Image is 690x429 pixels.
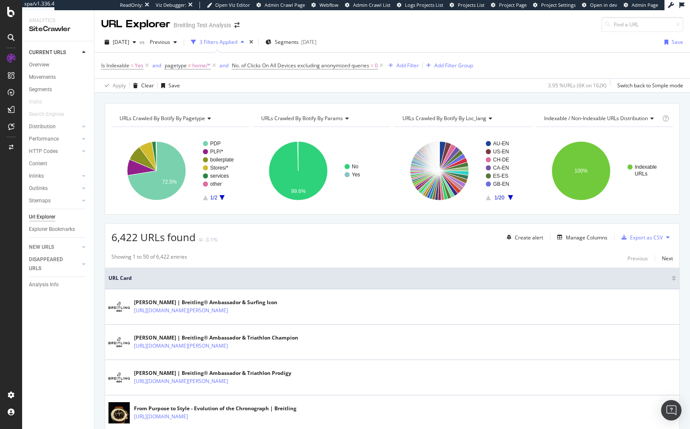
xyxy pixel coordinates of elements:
[220,62,228,69] div: and
[544,115,648,122] span: Indexable / Non-Indexable URLs distribution
[672,38,683,46] div: Save
[29,85,88,94] a: Segments
[352,172,360,178] text: Yes
[29,110,64,119] div: Search Engines
[29,135,59,144] div: Performance
[146,35,180,49] button: Previous
[134,369,291,377] div: [PERSON_NAME] | Breitling® Ambassador & Triathlon Prodigy
[207,2,250,9] a: Open Viz Editor
[662,255,673,262] div: Next
[234,22,240,28] div: arrow-right-arrow-left
[29,73,88,82] a: Movements
[491,2,527,9] a: Project Page
[29,196,80,205] a: Sitemaps
[375,60,378,72] span: 0
[248,38,255,46] div: times
[434,62,473,69] div: Add Filter Group
[158,79,180,92] button: Save
[152,61,161,69] button: and
[29,172,80,181] a: Inlinks
[29,60,49,69] div: Overview
[548,82,607,89] div: 3.95 % URLs ( 6K on 162K )
[220,61,228,69] button: and
[174,21,231,29] div: Breitling Test Analysis
[120,115,205,122] span: URLs Crawled By Botify By pagetype
[624,2,658,9] a: Admin Page
[29,280,88,289] a: Analysis Info
[111,230,196,244] span: 6,422 URLs found
[29,122,80,131] a: Distribution
[29,98,50,107] a: Visits
[192,60,211,72] span: home/*
[319,2,339,8] span: Webflow
[101,17,170,32] div: URL Explorer
[602,17,683,32] input: Find a URL
[423,60,473,71] button: Add Filter Group
[29,213,88,222] a: Url Explorer
[108,337,130,347] img: main image
[29,184,80,193] a: Outlinks
[29,24,87,34] div: SiteCrawler
[353,2,391,8] span: Admin Crawl List
[627,255,648,262] div: Previous
[371,62,374,69] span: =
[566,234,607,241] div: Manage Columns
[345,2,391,9] a: Admin Crawl List
[29,213,55,222] div: Url Explorer
[134,299,277,306] div: [PERSON_NAME] | Breitling® Ambassador & Surfing Icon
[118,112,241,125] h4: URLs Crawled By Botify By pagetype
[29,98,42,107] div: Visits
[536,134,673,208] div: A chart.
[29,147,58,156] div: HTTP Codes
[120,2,143,9] div: ReadOnly:
[402,115,486,122] span: URLs Crawled By Botify By loc_lang
[29,110,73,119] a: Search Engines
[29,225,88,234] a: Explorer Bookmarks
[450,2,485,9] a: Projects List
[134,342,228,350] a: [URL][DOMAIN_NAME][PERSON_NAME]
[515,234,543,241] div: Create alert
[401,112,524,125] h4: URLs Crawled By Botify By loc_lang
[261,115,343,122] span: URLs Crawled By Botify By params
[134,334,298,342] div: [PERSON_NAME] | Breitling® Ambassador & Triathlon Champion
[614,79,683,92] button: Switch back to Simple mode
[108,274,670,282] span: URL Card
[134,412,188,421] a: [URL][DOMAIN_NAME]
[152,62,161,69] div: and
[111,134,249,208] div: A chart.
[291,188,305,194] text: 99.6%
[210,165,228,171] text: Stores/*
[210,149,223,155] text: PLP/*
[29,255,80,273] a: DISAPPEARED URLS
[232,62,369,69] span: No. of Clicks On All Devices excluding anonymized queries
[311,2,339,9] a: Webflow
[111,253,187,263] div: Showing 1 to 50 of 6,422 entries
[168,82,180,89] div: Save
[394,134,532,208] svg: A chart.
[385,60,419,71] button: Add Filter
[301,38,316,46] div: [DATE]
[108,372,130,383] img: main image
[493,173,508,179] text: ES-ES
[499,2,527,8] span: Project Page
[204,236,217,243] div: -3.1%
[210,157,234,163] text: boilerplate
[146,38,170,46] span: Previous
[29,17,87,24] div: Analytics
[493,141,509,147] text: AU-EN
[635,171,647,177] text: URLs
[215,2,250,8] span: Open Viz Editor
[405,2,443,8] span: Logs Projects List
[661,35,683,49] button: Save
[199,239,202,241] img: Equal
[188,62,191,69] span: ≠
[265,2,305,8] span: Admin Crawl Page
[259,112,383,125] h4: URLs Crawled By Botify By params
[574,168,587,174] text: 100%
[29,147,80,156] a: HTTP Codes
[29,172,44,181] div: Inlinks
[29,159,47,168] div: Content
[101,62,129,69] span: Is Indexable
[210,173,229,179] text: services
